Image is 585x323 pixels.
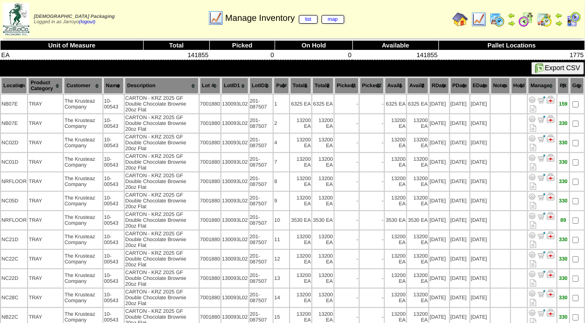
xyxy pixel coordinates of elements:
td: CARTON - KRZ 2025 GF Double Chocolate Brownie 20oz Flat [125,95,199,113]
img: arrowright.gif [508,19,515,27]
td: The Krusteaz Company [64,134,102,152]
td: [DATE] [450,250,469,268]
td: 13200 EA [290,192,311,210]
img: Adjust [528,193,536,200]
img: Adjust [528,251,536,259]
td: 13200 EA [407,172,428,191]
th: LotID2 [249,77,273,94]
span: Logged in as Jarroyo [34,14,115,25]
td: - [335,95,359,113]
th: Location [1,77,27,94]
td: 7001880 [200,192,221,210]
td: 3530 EA [312,211,334,230]
img: line_graph.gif [471,12,486,27]
td: NC21D [1,231,27,249]
img: Manage Hold [547,270,555,278]
img: Adjust [528,115,536,123]
td: 7 [274,153,289,171]
td: 13200 EA [407,192,428,210]
img: Adjust [528,135,536,142]
td: NRFLOOR [1,172,27,191]
td: 141855 [352,50,439,60]
td: 10-00543 [103,114,124,133]
img: home.gif [453,12,468,27]
td: - [360,153,384,171]
td: The Krusteaz Company [64,172,102,191]
td: 10-00543 [103,153,124,171]
td: 0 [209,50,275,60]
td: 13200 EA [385,269,406,288]
td: 13200 EA [385,134,406,152]
td: The Krusteaz Company [64,192,102,210]
td: 7001880 [200,289,221,307]
td: 13200 EA [290,134,311,152]
td: 13200 EA [407,231,428,249]
img: Manage Hold [547,290,555,297]
th: Name [103,77,124,94]
img: calendarblend.gif [518,12,534,27]
th: Manage [528,77,556,94]
td: CARTON - KRZ 2025 GF Double Chocolate Brownie 20oz Flat [125,172,199,191]
img: Manage Hold [547,309,555,317]
td: - [360,231,384,249]
td: 13200 EA [407,250,428,268]
a: (logout) [79,19,95,25]
th: Customer [64,77,102,94]
td: [DATE] [470,269,490,288]
th: Avail2 [407,77,428,94]
td: 6325 EA [290,95,311,113]
td: [DATE] [429,250,449,268]
img: Move [538,135,545,142]
td: TRAY [28,211,63,230]
td: 13200 EA [407,153,428,171]
td: 13 [274,269,289,288]
td: CARTON - KRZ 2025 GF Double Chocolate Brownie 20oz Flat [125,231,199,249]
img: Move [538,212,545,220]
img: Adjust [528,212,536,220]
td: - [360,114,384,133]
td: TRAY [28,269,63,288]
td: The Krusteaz Company [64,250,102,268]
img: Manage Hold [547,96,555,104]
img: Manage Hold [547,251,555,259]
td: 13200 EA [290,250,311,268]
td: 13200 EA [407,269,428,288]
img: Adjust [528,173,536,181]
td: NB07E [1,114,27,133]
td: EA [0,50,144,60]
th: Unit of Measure [0,41,144,50]
td: 7001880 [200,153,221,171]
th: Description [125,77,199,94]
img: Move [538,251,545,259]
td: 6325 EA [312,95,334,113]
th: Notes [491,77,510,94]
div: 330 [558,121,569,126]
th: Picked [209,41,275,50]
td: NRFLOOR [1,211,27,230]
i: Note [530,163,536,170]
td: 201-087507 [249,192,273,210]
td: CARTON - KRZ 2025 GF Double Chocolate Brownie 20oz Flat [125,269,199,288]
img: excel.gif [535,63,545,73]
td: 13200 EA [407,114,428,133]
td: 1775 [439,50,585,60]
td: CARTON - KRZ 2025 GF Double Chocolate Brownie 20oz Flat [125,153,199,171]
td: 201-087507 [249,114,273,133]
td: - [360,250,384,268]
div: 330 [558,198,569,204]
td: 130093L02 [221,211,248,230]
div: 89 [558,217,569,223]
td: 13200 EA [407,134,428,152]
td: [DATE] [429,192,449,210]
th: LotID1 [221,77,248,94]
td: TRAY [28,114,63,133]
th: Lot # [200,77,221,94]
div: 330 [558,159,569,165]
td: - [360,134,384,152]
i: Note [530,105,536,112]
td: The Krusteaz Company [64,211,102,230]
td: NC02D [1,134,27,152]
td: 201-087507 [249,153,273,171]
div: 330 [558,256,569,262]
td: 10-00543 [103,172,124,191]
